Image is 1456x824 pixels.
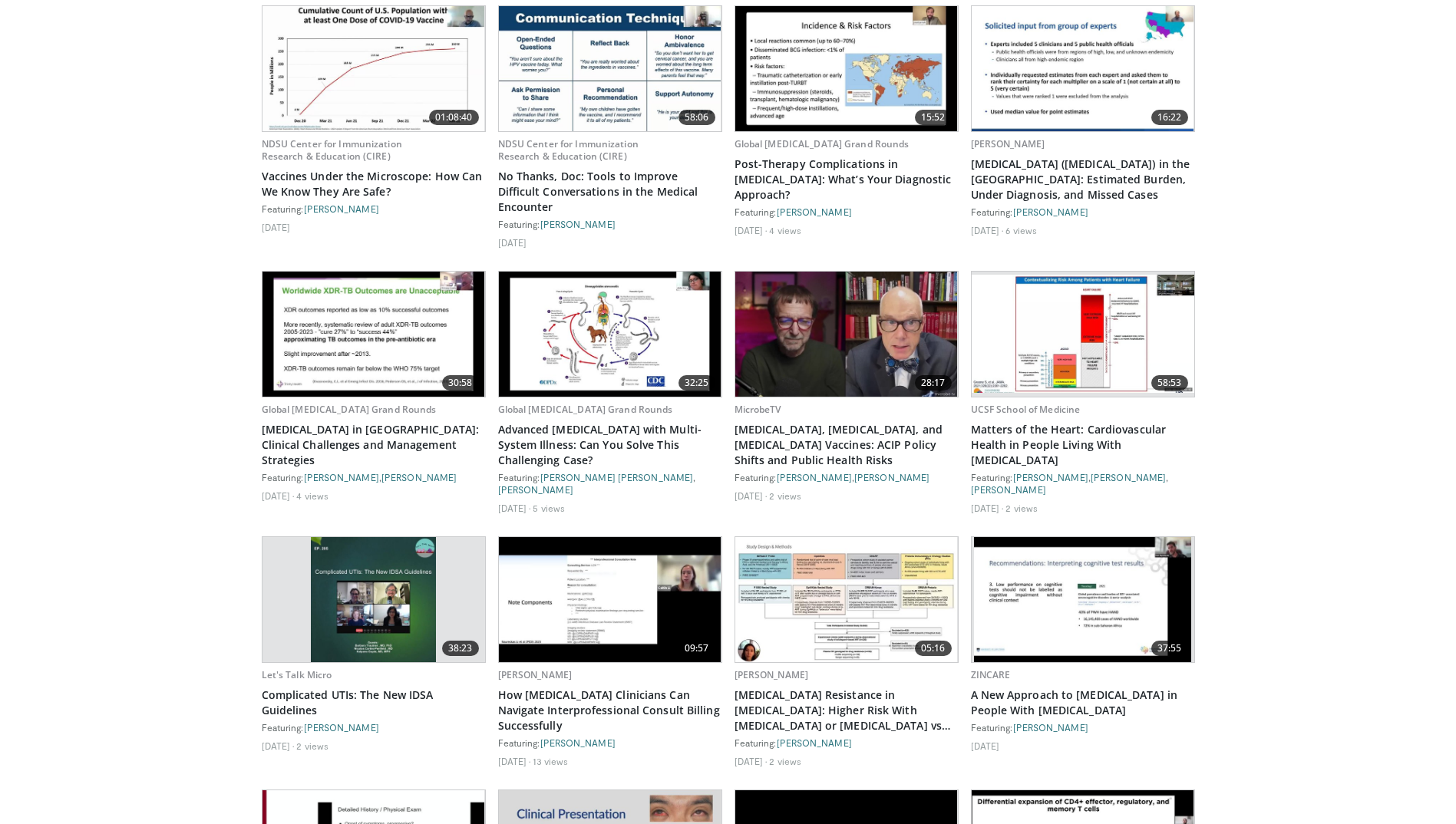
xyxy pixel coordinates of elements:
a: NDSU Center for Immunization Research & Education (CIRE) [498,137,639,163]
li: 2 views [769,489,801,502]
span: 37:55 [1151,641,1188,656]
a: 09:57 [499,537,721,662]
span: 58:53 [1151,375,1188,391]
img: 9bcb40c0-ddd0-4e3f-8100-3f3961e5857a.620x360_q85_upscale.jpg [262,6,485,131]
a: [PERSON_NAME] [777,737,852,748]
img: 59582ebc-6c08-4029-9cff-a4c7f47bcb38.620x360_q85_upscale.jpg [499,272,721,397]
span: 15:52 [915,110,952,125]
a: A New Approach to [MEDICAL_DATA] in People With [MEDICAL_DATA] [971,687,1195,718]
a: UCSF School of Medicine [971,403,1081,416]
a: Complicated UTIs: The New IDSA Guidelines [262,687,486,718]
a: MicrobeTV [735,403,781,416]
a: [MEDICAL_DATA] Resistance in [MEDICAL_DATA]: Higher Risk With [MEDICAL_DATA] or [MEDICAL_DATA] vs... [735,687,959,733]
img: 00e6c1fa-2fe2-4027-9b8e-3fead7237521.620x360_q85_upscale.jpg [974,537,1191,662]
li: [DATE] [498,236,527,249]
li: [DATE] [262,489,295,502]
a: [PERSON_NAME] [498,668,573,681]
a: 15:52 [735,6,958,131]
div: Featuring: , , [971,471,1195,496]
img: 068a06bd-59ce-45b0-a10b-c702275dd363.620x360_q85_upscale.jpg [499,6,721,131]
a: [PERSON_NAME] [381,472,457,483]
a: No Thanks, Doc: Tools to Improve Difficult Conversations in the Medical Encounter [498,169,722,215]
img: 23ba7593-1c1a-4549-a1c2-39d1b4de32dc.620x360_q85_upscale.jpg [972,275,1194,393]
li: 5 views [533,502,565,514]
a: [PERSON_NAME] [971,137,1045,150]
div: Featuring: [735,206,959,218]
a: 16:22 [972,6,1194,131]
span: 38:23 [442,641,479,656]
div: Featuring: , [498,471,722,496]
a: Global [MEDICAL_DATA] Grand Rounds [262,403,437,416]
a: [PERSON_NAME] [304,203,379,214]
li: 2 views [296,740,329,752]
a: [PERSON_NAME] [304,722,379,733]
a: [PERSON_NAME] [777,472,852,483]
div: Featuring: [735,737,959,749]
li: [DATE] [971,740,1000,752]
li: [DATE] [262,221,291,233]
a: [PERSON_NAME] [540,737,616,748]
img: 3e6a58ea-0533-4b17-a930-9eeb9fbee048.620x360_q85_upscale.jpg [972,6,1194,131]
a: How [MEDICAL_DATA] Clinicians Can Navigate Interprofessional Consult Billing Successfully [498,687,722,733]
div: Featuring: , [735,471,959,483]
a: Advanced [MEDICAL_DATA] with Multi-System Illness: Can You Solve This Challenging Case? [498,422,722,468]
a: [MEDICAL_DATA], [MEDICAL_DATA], and [MEDICAL_DATA] Vaccines: ACIP Policy Shifts and Public Health... [735,422,959,468]
a: 58:06 [499,6,721,131]
a: [PERSON_NAME] [971,484,1046,495]
a: [PERSON_NAME] [540,219,616,229]
li: 4 views [296,489,329,502]
img: 8abaf32f-57e7-4395-8ff3-dd5fc0959792.620x360_q85_upscale.jpg [311,537,436,662]
li: 2 views [769,755,801,767]
li: [DATE] [735,489,768,502]
span: 28:17 [915,375,952,391]
li: [DATE] [735,755,768,767]
li: 13 views [533,755,568,767]
a: [MEDICAL_DATA] ([MEDICAL_DATA]) in the [GEOGRAPHIC_DATA]: Estimated Burden, Under Diagnosis, and ... [971,157,1195,203]
a: [PERSON_NAME] [1091,472,1166,483]
a: Post-Therapy Complications in [MEDICAL_DATA]: What’s Your Diagnostic Approach? [735,157,959,203]
img: cf8f0646-91fe-4754-aa72-ce84cddd1790.620x360_q85_upscale.jpg [735,537,958,662]
span: 01:08:40 [429,110,479,125]
a: 30:58 [262,272,485,397]
div: Featuring: [262,721,486,733]
a: Vaccines Under the Microscope: How Can We Know They Are Safe? [262,169,486,199]
img: 7f8ef5a6-f3fc-48a6-81e6-1e2ee998fd93.620x360_q85_upscale.jpg [499,537,721,662]
div: Featuring: [971,206,1195,218]
a: Let's Talk Micro [262,668,332,681]
span: 09:57 [678,641,715,656]
img: f7c21533-5b7b-42c7-a86c-6aa2c98f675d.620x360_q85_upscale.jpg [262,272,485,397]
a: [PERSON_NAME] [735,668,809,681]
span: 16:22 [1151,110,1188,125]
span: 30:58 [442,375,479,391]
a: [MEDICAL_DATA] in [GEOGRAPHIC_DATA]: Clinical Challenges and Management Strategies [262,422,486,468]
a: ZINCARE [971,668,1011,681]
a: [PERSON_NAME] [498,484,573,495]
a: 28:17 [735,272,958,397]
a: 37:55 [972,537,1194,662]
a: 05:16 [735,537,958,662]
img: aa92fd1c-86de-4662-8ede-4a1f61740945.620x360_q85_upscale.jpg [735,6,958,131]
div: Featuring: [262,203,486,215]
div: Featuring: [498,737,722,749]
span: 32:25 [678,375,715,391]
li: [DATE] [498,755,531,767]
a: [PERSON_NAME] [777,206,852,217]
div: Featuring: , [262,471,486,483]
li: [DATE] [971,502,1004,514]
a: [PERSON_NAME] [854,472,929,483]
a: Matters of the Heart: Cardiovascular Health in People Living With [MEDICAL_DATA] [971,422,1195,468]
a: [PERSON_NAME] [PERSON_NAME] [540,472,694,483]
a: [PERSON_NAME] [1013,722,1088,733]
a: 01:08:40 [262,6,485,131]
a: Global [MEDICAL_DATA] Grand Rounds [735,137,910,150]
li: [DATE] [971,224,1004,236]
li: [DATE] [735,224,768,236]
a: [PERSON_NAME] [304,472,379,483]
li: 6 views [1005,224,1037,236]
a: NDSU Center for Immunization Research & Education (CIRE) [262,137,402,163]
a: [PERSON_NAME] [1013,206,1088,217]
a: 38:23 [262,537,485,662]
span: 05:16 [915,641,952,656]
div: Featuring: [971,721,1195,733]
a: [PERSON_NAME] [1013,472,1088,483]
